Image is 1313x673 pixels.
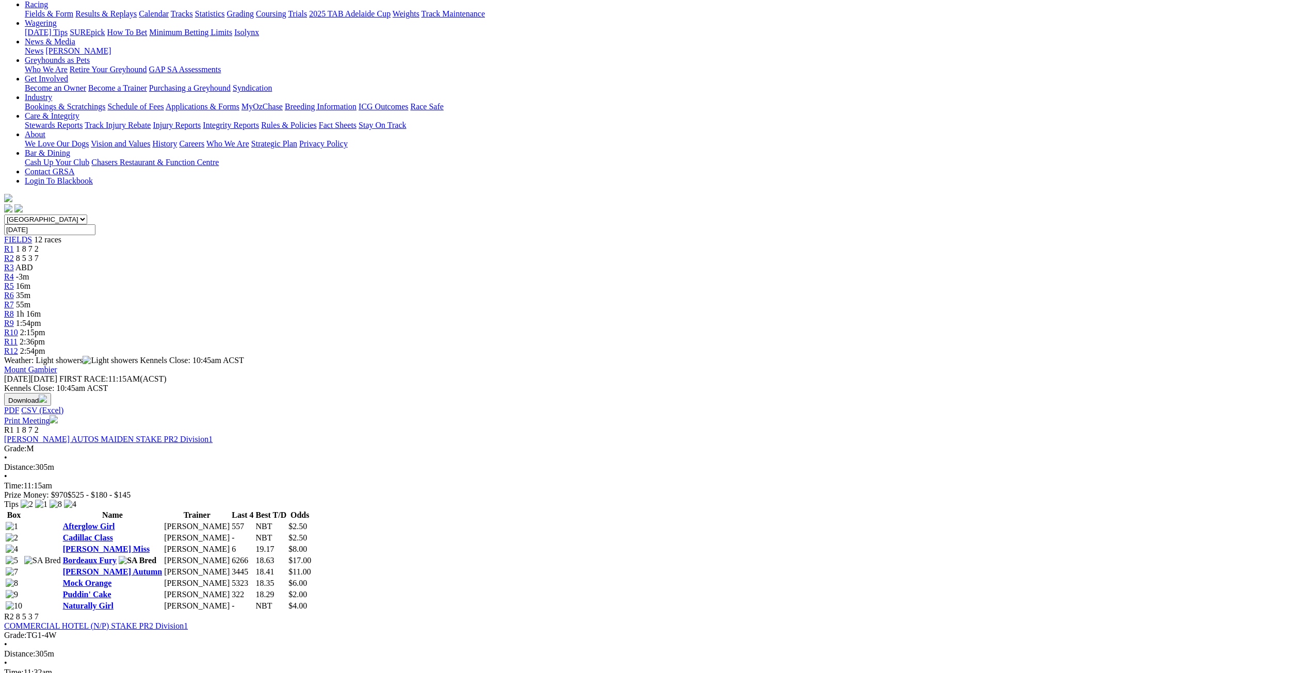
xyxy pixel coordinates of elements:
button: Download [4,393,51,406]
img: twitter.svg [14,204,23,212]
a: R3 [4,263,14,272]
a: News & Media [25,37,75,46]
span: R1 [4,425,14,434]
td: - [231,601,254,611]
a: Track Maintenance [422,9,485,18]
span: Box [7,511,21,519]
span: $4.00 [288,601,307,610]
td: 5323 [231,578,254,588]
img: 1 [6,522,18,531]
a: R6 [4,291,14,300]
a: Mount Gambier [4,365,57,374]
a: Rules & Policies [261,121,317,129]
a: Purchasing a Greyhound [149,84,231,92]
a: We Love Our Dogs [25,139,89,148]
span: $11.00 [288,567,311,576]
a: COMMERCIAL HOTEL (N/P) STAKE PR2 Division1 [4,621,188,630]
a: Stay On Track [359,121,406,129]
span: • [4,472,7,481]
a: Bookings & Scratchings [25,102,105,111]
img: 4 [64,500,76,509]
a: History [152,139,177,148]
span: $2.50 [288,522,307,531]
div: TG1-4W [4,631,1309,640]
td: [PERSON_NAME] [164,555,230,566]
span: Distance: [4,649,35,658]
span: Grade: [4,631,27,639]
a: Bar & Dining [25,149,70,157]
span: 8 5 3 7 [16,612,39,621]
span: $2.00 [288,590,307,599]
a: Fact Sheets [319,121,356,129]
span: $525 - $180 - $145 [68,490,131,499]
img: facebook.svg [4,204,12,212]
a: Integrity Reports [203,121,259,129]
a: Contact GRSA [25,167,74,176]
span: [DATE] [4,374,31,383]
span: 35m [16,291,30,300]
td: [PERSON_NAME] [164,601,230,611]
a: Trials [288,9,307,18]
td: - [231,533,254,543]
div: 305m [4,649,1309,659]
td: NBT [255,601,287,611]
a: FIELDS [4,235,32,244]
img: 9 [6,590,18,599]
img: SA Bred [119,556,156,565]
a: Retire Your Greyhound [70,65,147,74]
a: Statistics [195,9,225,18]
a: PDF [4,406,19,415]
td: [PERSON_NAME] [164,544,230,554]
span: Kennels Close: 10:45am ACST [140,356,244,365]
div: Racing [25,9,1309,19]
a: Puddin' Cake [63,590,111,599]
a: Naturally Girl [63,601,114,610]
span: $6.00 [288,579,307,587]
a: Care & Integrity [25,111,79,120]
span: 2:15pm [20,328,45,337]
a: Schedule of Fees [107,102,164,111]
div: Prize Money: $970 [4,490,1309,500]
th: Last 4 [231,510,254,520]
td: 18.63 [255,555,287,566]
a: Afterglow Girl [63,522,115,531]
span: 1:54pm [16,319,41,327]
span: 8 5 3 7 [16,254,39,262]
img: 4 [6,545,18,554]
span: R8 [4,309,14,318]
a: Who We Are [25,65,68,74]
td: 6 [231,544,254,554]
a: R5 [4,282,14,290]
span: Weather: Light showers [4,356,140,365]
img: logo-grsa-white.png [4,194,12,202]
a: [DATE] Tips [25,28,68,37]
td: [PERSON_NAME] [164,578,230,588]
a: Track Injury Rebate [85,121,151,129]
img: SA Bred [24,556,61,565]
a: News [25,46,43,55]
a: Chasers Restaurant & Function Centre [91,158,219,167]
th: Name [62,510,163,520]
a: Breeding Information [285,102,356,111]
img: 2 [6,533,18,543]
a: Grading [227,9,254,18]
a: Vision and Values [91,139,150,148]
span: R2 [4,254,14,262]
td: [PERSON_NAME] [164,521,230,532]
a: Syndication [233,84,272,92]
a: R9 [4,319,14,327]
span: R2 [4,612,14,621]
a: Isolynx [234,28,259,37]
div: Download [4,406,1309,415]
span: R11 [4,337,18,346]
a: Fields & Form [25,9,73,18]
img: 1 [35,500,47,509]
a: Become a Trainer [88,84,147,92]
a: Print Meeting [4,416,58,425]
a: Cadillac Class [63,533,113,542]
a: Calendar [139,9,169,18]
a: Results & Replays [75,9,137,18]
